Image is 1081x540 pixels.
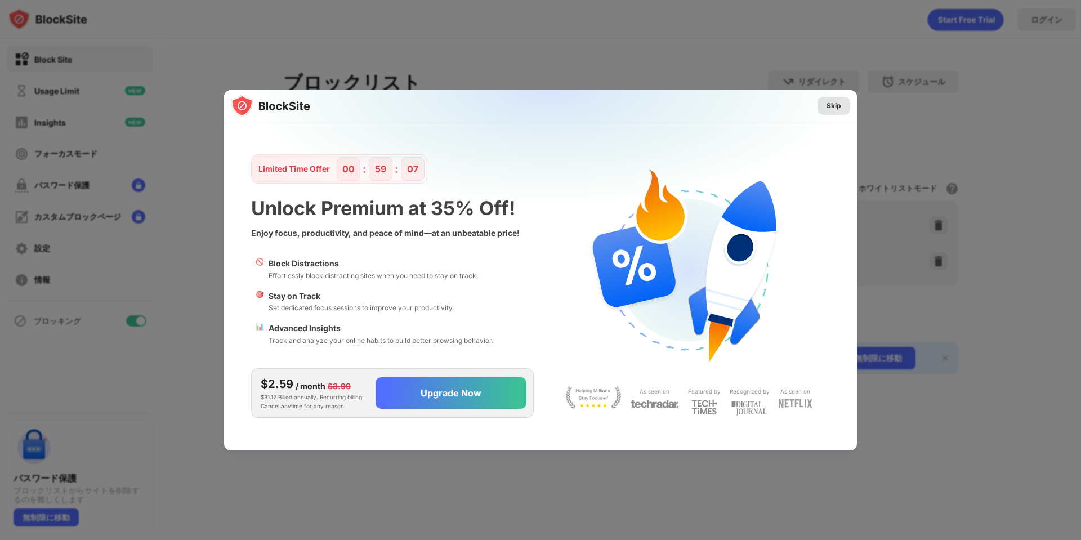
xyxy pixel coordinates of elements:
div: $31.12 Billed annually. Recurring billing. Cancel anytime for any reason [261,376,367,410]
img: light-stay-focus.svg [565,386,622,409]
div: Track and analyze your online habits to build better browsing behavior. [269,335,493,346]
div: Advanced Insights [269,322,493,334]
div: Skip [827,100,841,111]
div: As seen on [640,386,669,397]
img: light-techtimes.svg [691,399,717,415]
div: Featured by [688,386,721,397]
div: / month [296,380,325,392]
div: $2.59 [261,376,293,392]
div: Recognized by [730,386,770,397]
div: Upgrade Now [421,387,481,399]
img: light-techradar.svg [631,399,679,409]
div: As seen on [780,386,810,397]
img: light-digital-journal.svg [731,399,767,418]
img: gradient.svg [231,90,864,313]
img: light-netflix.svg [779,399,812,408]
div: 📊 [256,322,264,346]
div: $3.99 [328,380,351,392]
